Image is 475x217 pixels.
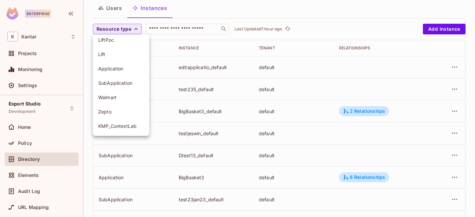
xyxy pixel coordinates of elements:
[98,80,144,86] span: SubApplication
[98,37,144,43] span: LiftPoc
[98,123,144,129] span: KMP_ContextLab
[98,94,144,100] span: Walmart
[98,65,144,72] span: Application
[98,51,144,57] span: Lift
[98,108,144,115] span: Zepto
